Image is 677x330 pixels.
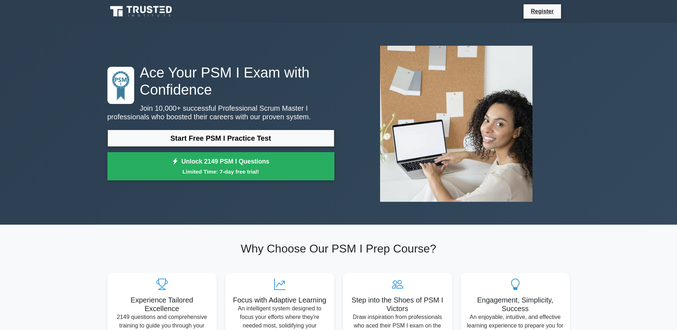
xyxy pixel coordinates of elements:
[107,64,334,98] h1: Ace Your PSM I Exam with Confidence
[107,104,334,121] p: Join 10,000+ successful Professional Scrum Master I professionals who boosted their careers with ...
[113,296,211,313] h5: Experience Tailored Excellence
[107,130,334,147] a: Start Free PSM I Practice Test
[107,152,334,181] a: Unlock 2149 PSM I QuestionsLimited Time: 7-day free trial!
[231,296,329,304] h5: Focus with Adaptive Learning
[526,7,558,16] a: Register
[107,242,570,255] h2: Why Choose Our PSM I Prep Course?
[466,296,564,313] h5: Engagement, Simplicity, Success
[349,296,446,313] h5: Step into the Shoes of PSM I Victors
[116,167,325,176] small: Limited Time: 7-day free trial!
